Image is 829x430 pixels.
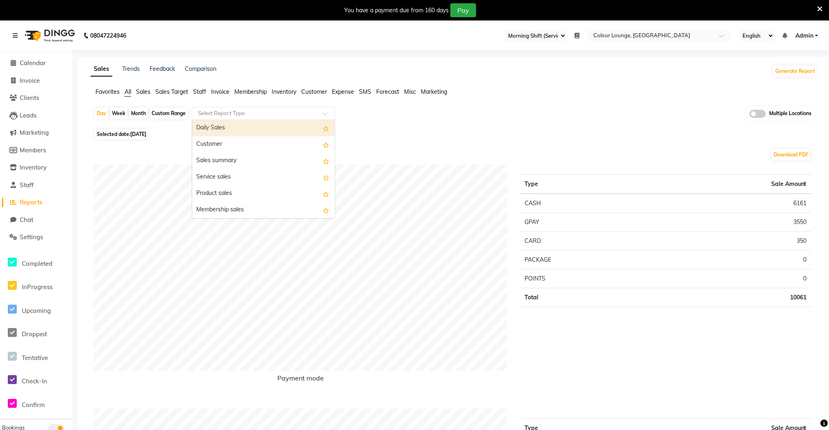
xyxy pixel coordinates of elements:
[129,108,148,119] div: Month
[20,181,34,189] span: Staff
[2,76,70,86] a: Invoice
[20,233,43,241] span: Settings
[301,88,327,95] span: Customer
[650,213,811,231] td: 3550
[2,163,70,172] a: Inventory
[94,374,507,385] h6: Payment mode
[323,140,329,149] span: Add this report to Favorites List
[95,88,120,95] span: Favorites
[22,354,48,362] span: Tentative
[2,128,70,138] a: Marketing
[323,189,329,199] span: Add this report to Favorites List
[20,77,40,84] span: Invoice
[772,149,811,161] button: Download PDF
[421,88,447,95] span: Marketing
[520,213,650,231] td: GPAY
[155,88,188,95] span: Sales Target
[520,250,650,269] td: PACKAGE
[185,65,216,72] a: Comparison
[22,377,47,385] span: Check-In
[404,88,416,95] span: Misc
[520,174,650,194] th: Type
[650,269,811,288] td: 0
[130,131,146,137] span: [DATE]
[95,129,148,139] span: Selected date:
[2,111,70,120] a: Leads
[136,88,150,95] span: Sales
[332,88,354,95] span: Expense
[192,202,335,218] div: Membership sales
[344,6,449,15] div: You have a payment due from 160 days
[323,172,329,182] span: Add this report to Favorites List
[193,88,206,95] span: Staff
[22,330,47,338] span: Dropped
[90,24,126,47] b: 08047224946
[20,198,42,206] span: Reports
[359,88,371,95] span: SMS
[20,94,39,102] span: Clients
[20,216,33,224] span: Chat
[91,62,112,77] a: Sales
[2,215,70,225] a: Chat
[323,156,329,166] span: Add this report to Favorites List
[650,174,811,194] th: Sale Amount
[520,231,650,250] td: CARD
[22,260,52,267] span: Completed
[2,59,70,68] a: Calendar
[376,88,399,95] span: Forecast
[20,129,49,136] span: Marketing
[520,194,650,213] td: CASH
[795,32,813,40] span: Admin
[192,120,335,136] div: Daily Sales
[192,186,335,202] div: Product sales
[520,288,650,307] td: Total
[20,163,47,171] span: Inventory
[20,111,36,119] span: Leads
[192,136,335,153] div: Customer
[192,120,335,219] ng-dropdown-panel: Options list
[773,66,817,77] button: Generate Report
[22,307,51,315] span: Upcoming
[150,108,188,119] div: Custom Range
[22,283,52,291] span: InProgress
[272,88,296,95] span: Inventory
[234,88,267,95] span: Membership
[450,3,476,17] button: Pay
[21,24,77,47] img: logo
[2,146,70,155] a: Members
[650,288,811,307] td: 10061
[520,269,650,288] td: POINTS
[323,205,329,215] span: Add this report to Favorites List
[110,108,127,119] div: Week
[2,93,70,103] a: Clients
[95,108,108,119] div: Day
[20,146,46,154] span: Members
[192,169,335,186] div: Service sales
[20,59,46,67] span: Calendar
[650,194,811,213] td: 6161
[2,233,70,242] a: Settings
[650,231,811,250] td: 350
[125,88,131,95] span: All
[150,65,175,72] a: Feedback
[192,153,335,169] div: Sales summary
[650,250,811,269] td: 0
[2,198,70,207] a: Reports
[2,181,70,190] a: Staff
[122,65,140,72] a: Trends
[22,401,45,409] span: Confirm
[323,123,329,133] span: Add this report to Favorites List
[211,88,229,95] span: Invoice
[769,110,811,118] span: Multiple Locations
